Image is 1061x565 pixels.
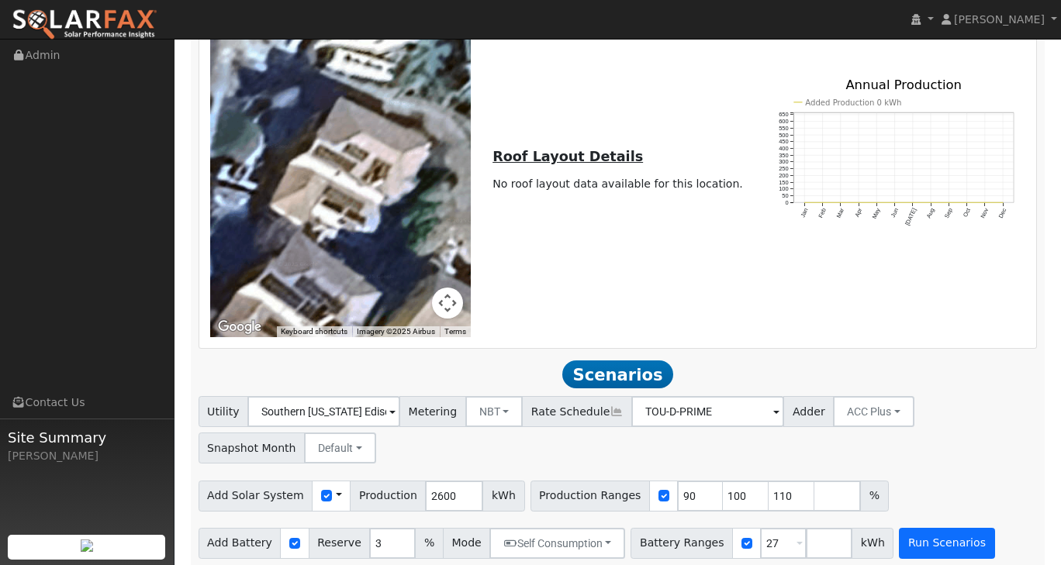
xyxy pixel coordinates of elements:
span: Utility [199,396,249,427]
span: Imagery ©2025 Airbus [357,327,435,336]
span: Add Solar System [199,481,313,512]
text: 650 [779,112,788,119]
text: 500 [779,132,788,139]
text: 550 [779,125,788,132]
span: Scenarios [562,360,673,388]
img: Google [214,317,265,337]
text: May [871,207,882,220]
text: Jan [799,208,809,219]
circle: onclick="" [821,202,824,204]
text: 400 [779,145,788,152]
circle: onclick="" [858,202,860,204]
text: 350 [779,152,788,159]
text: Mar [835,207,846,219]
text: Dec [997,207,1008,219]
td: No roof layout data available for this location. [490,173,746,195]
span: Battery Ranges [631,528,733,559]
text: Apr [853,207,863,219]
span: % [860,481,888,512]
text: 100 [779,186,788,193]
span: Production [350,481,426,512]
text: 300 [779,159,788,166]
input: Select a Utility [247,396,400,427]
circle: onclick="" [804,202,806,204]
text: Annual Production [845,78,962,93]
button: Default [304,432,376,463]
button: Keyboard shortcuts [281,326,347,337]
span: [PERSON_NAME] [954,13,1045,26]
button: ACC Plus [833,396,914,427]
circle: onclick="" [948,202,950,204]
text: Nov [980,207,990,219]
button: Self Consumption [489,528,625,559]
circle: onclick="" [876,202,878,204]
circle: onclick="" [839,202,842,204]
span: kWh [482,481,524,512]
text: 150 [779,179,788,186]
circle: onclick="" [893,202,896,204]
circle: onclick="" [1002,202,1004,204]
button: NBT [465,396,524,427]
text: 200 [779,172,788,179]
text: Jun [890,208,900,219]
button: Map camera controls [432,288,463,319]
img: retrieve [81,539,93,552]
text: 50 [782,193,788,200]
circle: onclick="" [911,202,914,204]
text: Sep [943,208,954,220]
span: Rate Schedule [522,396,632,427]
text: Aug [925,208,936,220]
u: Roof Layout Details [492,149,643,164]
a: Open this area in Google Maps (opens a new window) [214,317,265,337]
span: Adder [783,396,834,427]
text: 600 [779,119,788,126]
input: Select a Rate Schedule [631,396,784,427]
span: Snapshot Month [199,432,306,463]
span: kWh [852,528,893,559]
span: Mode [443,528,490,559]
text: Feb [817,208,828,219]
span: Reserve [309,528,371,559]
text: [DATE] [904,208,918,227]
span: Production Ranges [530,481,650,512]
span: % [415,528,443,559]
circle: onclick="" [984,202,987,204]
button: Run Scenarios [899,528,994,559]
span: Metering [399,396,466,427]
span: Add Battery [199,528,282,559]
text: Added Production 0 kWh [805,98,901,107]
text: 250 [779,166,788,173]
text: 450 [779,139,788,146]
a: Terms (opens in new tab) [444,327,466,336]
text: 0 [785,199,788,206]
circle: onclick="" [930,202,932,204]
span: Site Summary [8,427,166,448]
div: [PERSON_NAME] [8,448,166,464]
circle: onclick="" [966,202,968,204]
img: SolarFax [12,9,157,41]
text: Oct [962,207,972,219]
